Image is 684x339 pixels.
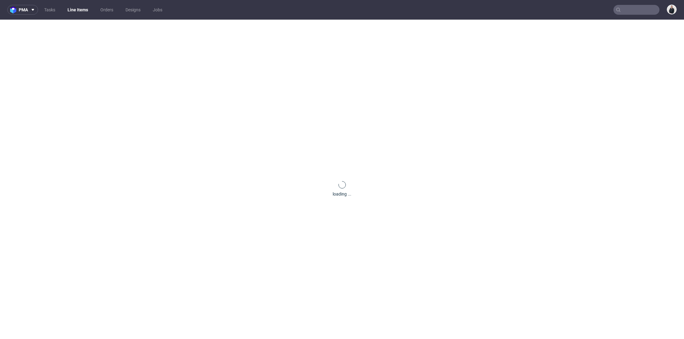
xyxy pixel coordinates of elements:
[64,5,92,15] a: Line Items
[149,5,166,15] a: Jobs
[10,6,19,13] img: logo
[97,5,117,15] a: Orders
[333,191,351,197] div: loading ...
[41,5,59,15] a: Tasks
[667,5,676,14] img: Adrian Margula
[7,5,38,15] button: pma
[122,5,144,15] a: Designs
[19,8,28,12] span: pma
